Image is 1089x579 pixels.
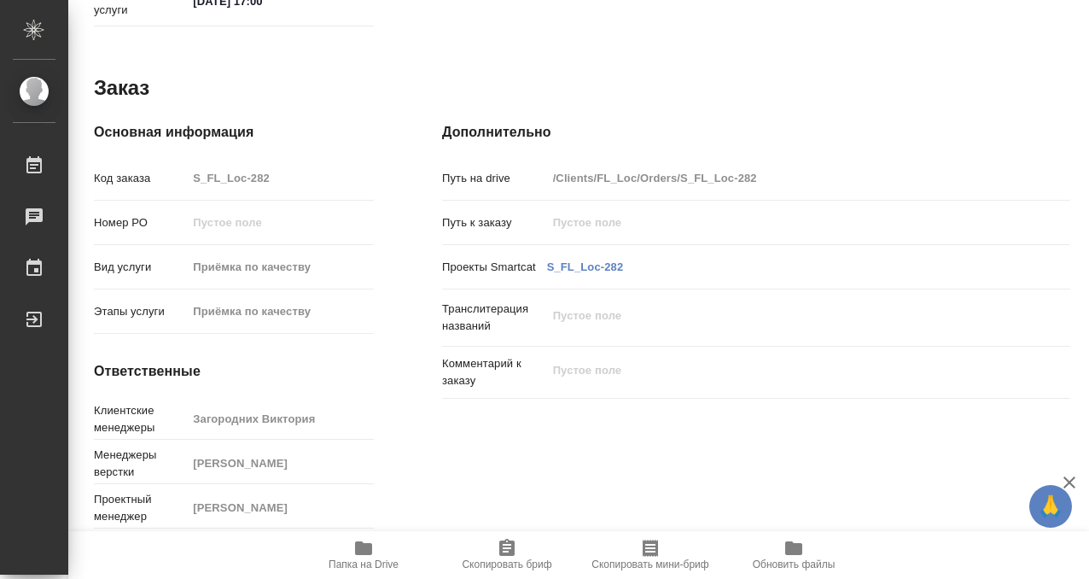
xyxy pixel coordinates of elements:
p: Путь на drive [442,170,547,187]
input: Пустое поле [187,299,374,324]
button: Обновить файлы [722,531,865,579]
p: Путь к заказу [442,214,547,231]
p: Номер РО [94,214,187,231]
p: Проектный менеджер [94,491,187,525]
input: Пустое поле [547,166,1018,190]
button: Скопировать мини-бриф [579,531,722,579]
input: Пустое поле [187,451,374,476]
span: Скопировать бриф [462,559,551,570]
span: Скопировать мини-бриф [591,559,708,570]
button: 🙏 [1029,485,1072,528]
h4: Дополнительно [442,122,1070,143]
p: Код заказа [94,170,187,187]
span: Папка на Drive [329,559,399,570]
p: Комментарий к заказу [442,355,547,389]
input: Пустое поле [187,166,374,190]
h4: Основная информация [94,122,374,143]
p: Менеджеры верстки [94,447,187,481]
input: Пустое поле [547,210,1018,235]
p: Проекты Smartcat [442,259,547,276]
p: Этапы услуги [94,303,187,320]
input: Пустое поле [187,254,374,279]
span: 🙏 [1036,488,1065,524]
input: Пустое поле [187,210,374,235]
input: Пустое поле [187,495,374,520]
h4: Ответственные [94,361,374,382]
a: S_FL_Loc-282 [547,260,624,273]
button: Скопировать бриф [435,531,579,579]
input: Пустое поле [187,406,374,431]
span: Обновить файлы [753,559,836,570]
p: Вид услуги [94,259,187,276]
p: Транслитерация названий [442,301,547,335]
button: Папка на Drive [292,531,435,579]
h2: Заказ [94,74,149,102]
p: Клиентские менеджеры [94,402,187,436]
